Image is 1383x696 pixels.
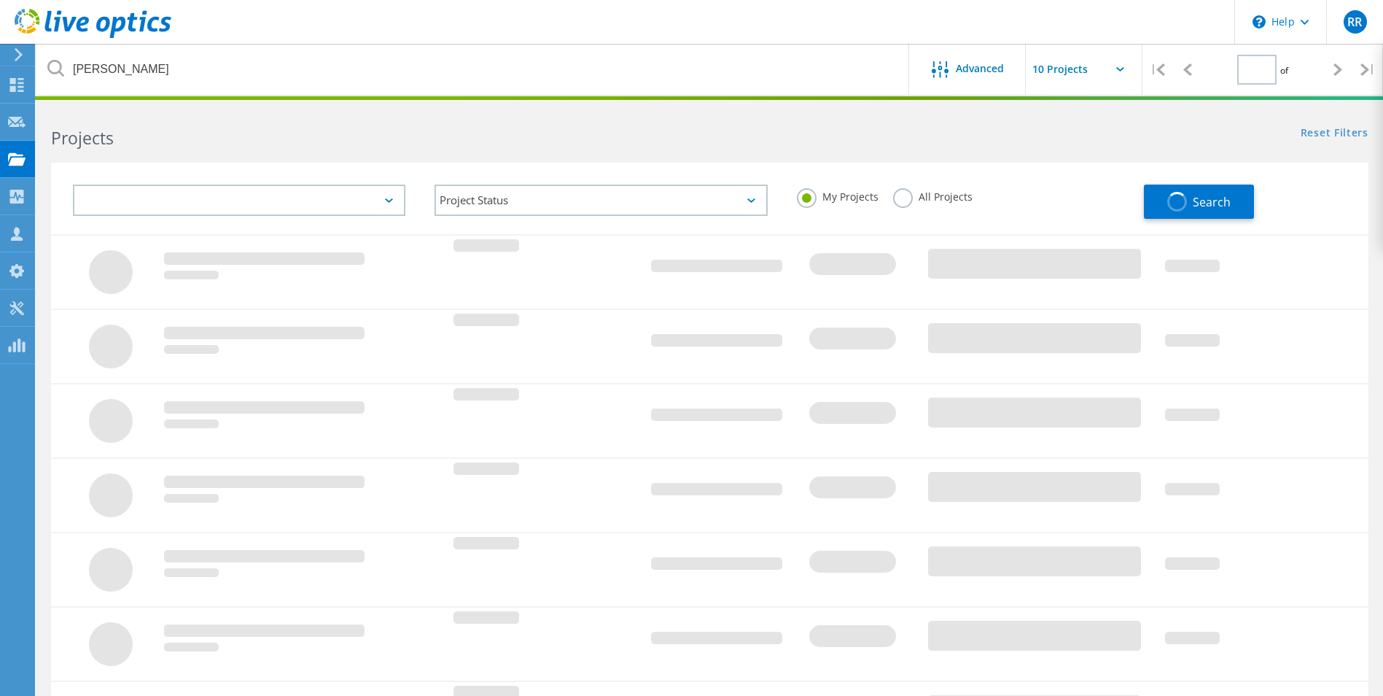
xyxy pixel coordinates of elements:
[1193,194,1231,210] span: Search
[1280,64,1288,77] span: of
[797,188,879,202] label: My Projects
[956,63,1004,74] span: Advanced
[1301,128,1368,140] a: Reset Filters
[435,185,767,216] div: Project Status
[1253,15,1266,28] svg: \n
[15,31,171,41] a: Live Optics Dashboard
[51,126,114,150] b: Projects
[893,188,973,202] label: All Projects
[1347,16,1362,28] span: RR
[1353,44,1383,96] div: |
[1142,44,1172,96] div: |
[1144,185,1254,219] button: Search
[36,44,910,95] input: Search projects by name, owner, ID, company, etc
